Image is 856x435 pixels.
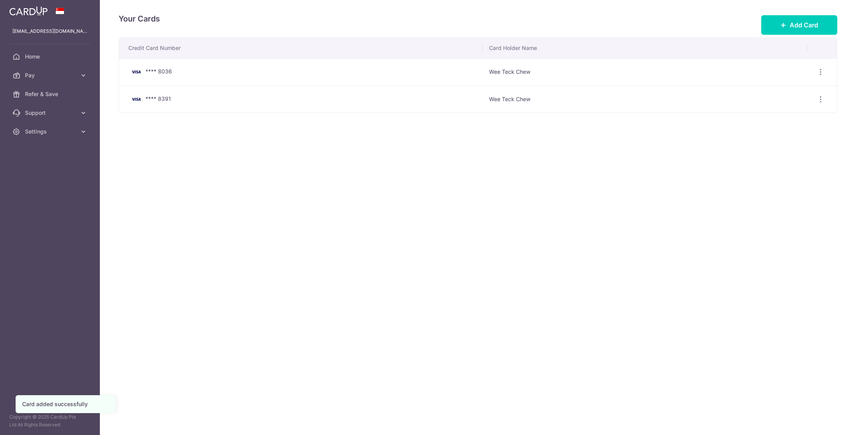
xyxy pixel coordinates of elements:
button: Add Card [761,15,837,35]
span: Add Card [790,20,818,30]
img: Bank Card [128,67,144,77]
span: Refer & Save [25,90,76,98]
img: Bank Card [128,94,144,104]
span: Settings [25,128,76,135]
p: [EMAIL_ADDRESS][DOMAIN_NAME] [12,27,87,35]
span: Support [25,109,76,117]
span: Pay [25,71,76,79]
iframe: Opens a widget where you can find more information [806,412,848,431]
td: Wee Teck Chew [483,86,807,113]
h4: Your Cards [119,12,160,25]
div: Card added successfully [22,400,109,408]
span: Home [25,53,76,61]
th: Card Holder Name [483,38,807,58]
th: Credit Card Number [119,38,483,58]
img: CardUp [9,6,48,16]
td: Wee Teck Chew [483,58,807,86]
